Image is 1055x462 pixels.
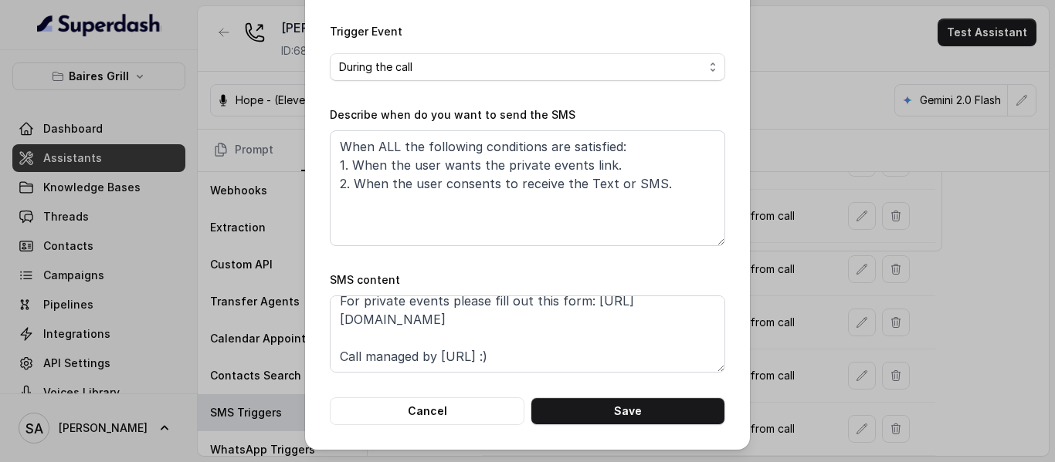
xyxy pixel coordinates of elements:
button: Cancel [330,397,524,425]
button: During the call [330,53,725,81]
textarea: Thanks for calling [PERSON_NAME] Grill Brickell! For private events please fill out this form: [U... [330,295,725,373]
textarea: When ALL the following conditions are satisfied: 1. When the user wants the private events link. ... [330,130,725,246]
label: SMS content [330,273,400,286]
label: Trigger Event [330,25,402,38]
span: During the call [339,58,704,76]
button: Save [531,397,725,425]
label: Describe when do you want to send the SMS [330,108,575,121]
